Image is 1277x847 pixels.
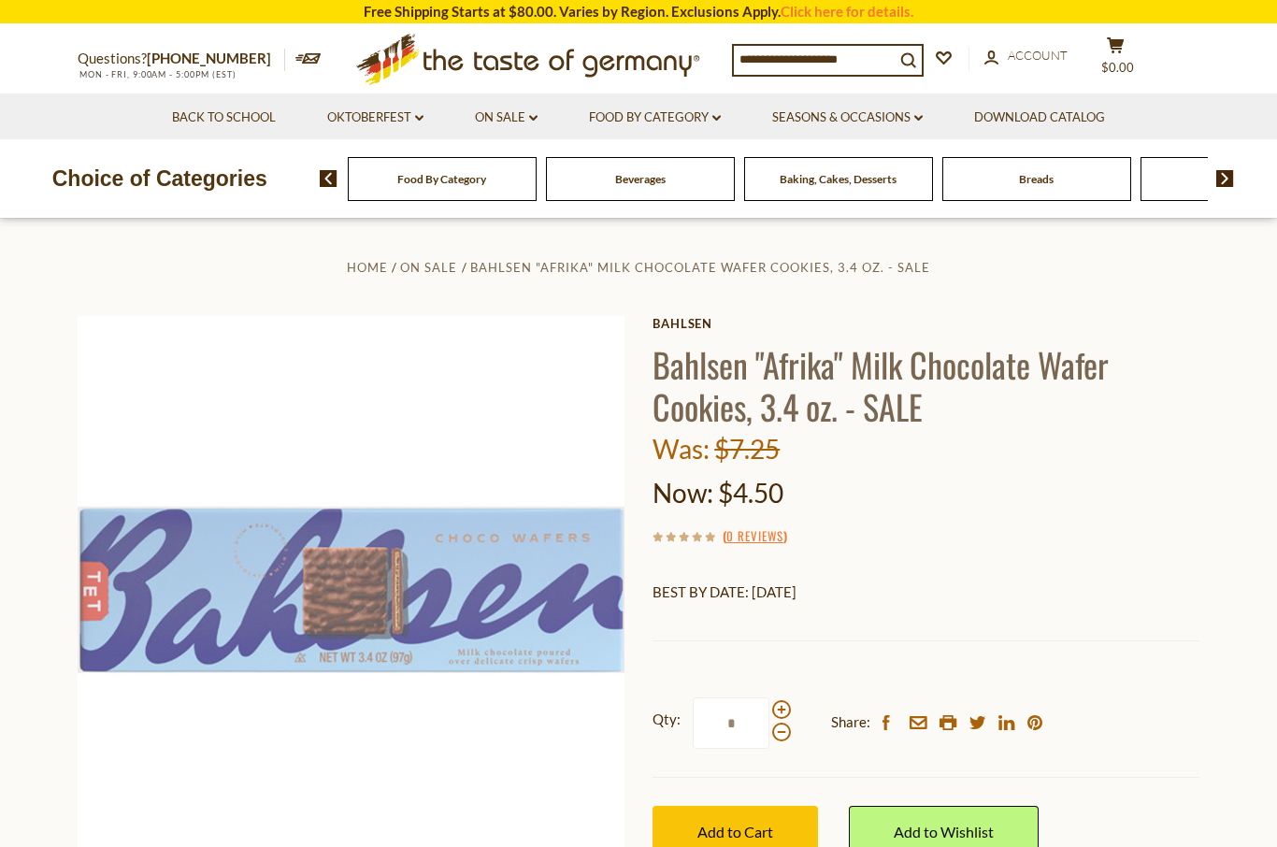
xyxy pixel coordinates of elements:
a: Download Catalog [974,108,1105,128]
a: Beverages [615,172,666,186]
a: Click here for details. [781,3,913,20]
span: $0.00 [1101,60,1134,75]
a: Baking, Cakes, Desserts [780,172,897,186]
button: $0.00 [1087,36,1143,83]
span: $4.50 [718,477,783,509]
a: Back to School [172,108,276,128]
label: Was: [653,433,710,465]
a: Food By Category [397,172,486,186]
a: On Sale [400,260,457,275]
label: Now: [653,477,713,509]
span: Account [1008,48,1068,63]
h1: Bahlsen "Afrika" Milk Chocolate Wafer Cookies, 3.4 oz. - SALE [653,343,1199,427]
a: Oktoberfest [327,108,423,128]
strong: Qty: [653,708,681,731]
img: previous arrow [320,170,337,187]
a: Seasons & Occasions [772,108,923,128]
a: Food By Category [589,108,721,128]
a: On Sale [475,108,538,128]
span: MON - FRI, 9:00AM - 5:00PM (EST) [78,69,237,79]
a: Bahlsen [653,316,1199,331]
span: Add to Cart [697,823,773,840]
p: BEST BY DATE: [DATE] [653,581,1199,604]
span: ( ) [723,526,787,545]
p: Questions? [78,47,285,71]
a: [PHONE_NUMBER] [147,50,271,66]
input: Qty: [693,697,769,749]
a: Bahlsen "Afrika" Milk Chocolate Wafer Cookies, 3.4 oz. - SALE [470,260,930,275]
a: 0 Reviews [726,526,783,547]
span: $7.25 [714,433,780,465]
img: next arrow [1216,170,1234,187]
a: Breads [1019,172,1054,186]
a: Home [347,260,388,275]
span: Share: [831,711,870,734]
a: Account [984,46,1068,66]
